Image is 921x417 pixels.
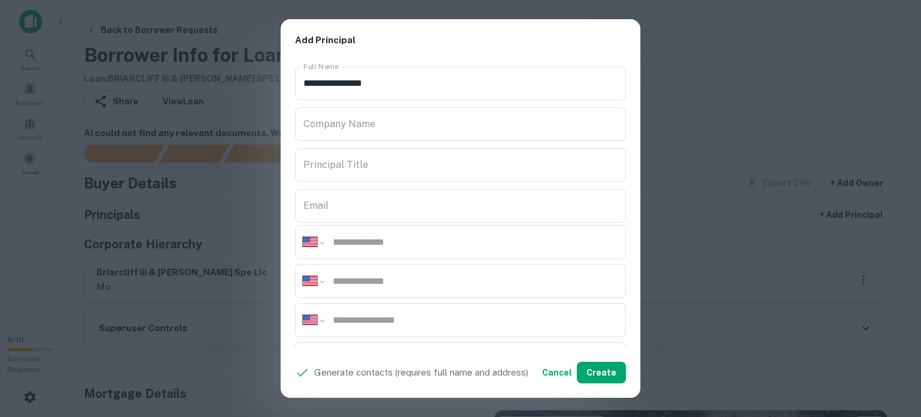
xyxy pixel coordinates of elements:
[577,362,626,383] button: Create
[861,321,921,379] iframe: Chat Widget
[281,19,640,62] h2: Add Principal
[314,365,528,380] p: Generate contacts (requires full name and address)
[537,362,577,383] button: Cancel
[303,61,339,71] label: Full Name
